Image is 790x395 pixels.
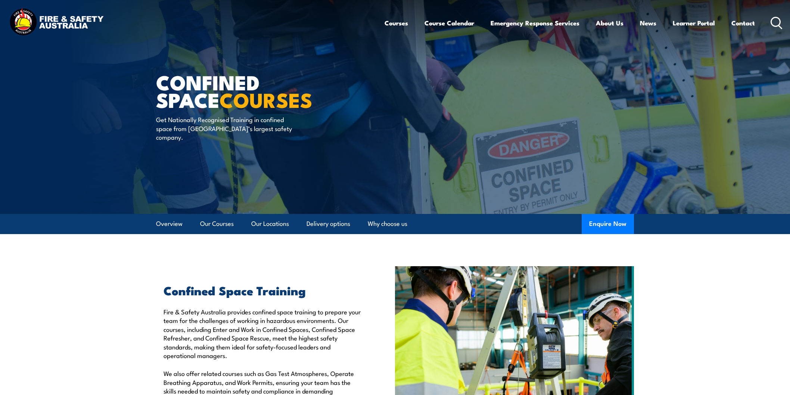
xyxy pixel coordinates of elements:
[164,285,361,295] h2: Confined Space Training
[200,214,234,234] a: Our Courses
[582,214,634,234] button: Enquire Now
[156,214,183,234] a: Overview
[156,73,340,108] h1: Confined Space
[596,13,623,33] a: About Us
[640,13,656,33] a: News
[731,13,755,33] a: Contact
[220,84,312,115] strong: COURSES
[307,214,350,234] a: Delivery options
[385,13,408,33] a: Courses
[673,13,715,33] a: Learner Portal
[491,13,579,33] a: Emergency Response Services
[156,115,292,141] p: Get Nationally Recognised Training in confined space from [GEOGRAPHIC_DATA]’s largest safety comp...
[368,214,407,234] a: Why choose us
[424,13,474,33] a: Course Calendar
[164,307,361,360] p: Fire & Safety Australia provides confined space training to prepare your team for the challenges ...
[251,214,289,234] a: Our Locations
